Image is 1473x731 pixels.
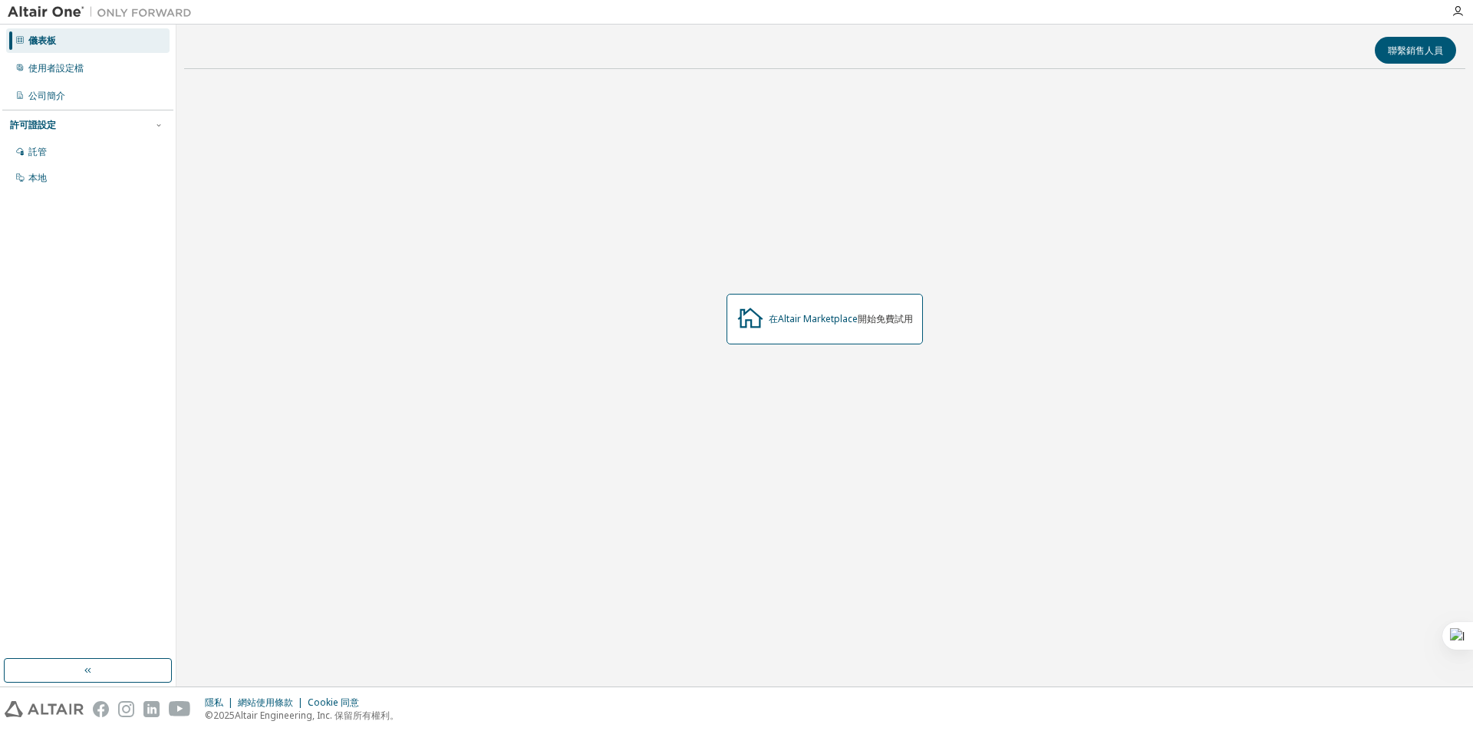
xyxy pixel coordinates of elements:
font: 託管 [28,145,47,158]
font: Altair Engineering, Inc. 保留所有權利。 [235,709,399,722]
font: 本地 [28,171,47,184]
img: youtube.svg [169,701,191,717]
a: 在Altair Marketplace [769,312,858,325]
font: Cookie 同意 [308,696,359,709]
font: 開始免費試用 [858,312,913,325]
img: instagram.svg [118,701,134,717]
font: 使用者設定檔 [28,61,84,74]
font: 網站使用條款 [238,696,293,709]
img: altair_logo.svg [5,701,84,717]
font: 公司簡介 [28,89,65,102]
img: facebook.svg [93,701,109,717]
img: linkedin.svg [143,701,160,717]
font: 隱私 [205,696,223,709]
button: 聯繫銷售人員 [1375,37,1456,64]
font: 2025 [213,709,235,722]
font: 聯繫銷售人員 [1388,44,1443,57]
font: 儀表板 [28,34,56,47]
font: © [205,709,213,722]
font: 許可證設定 [10,118,56,131]
img: 牽牛星一號 [8,5,199,20]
